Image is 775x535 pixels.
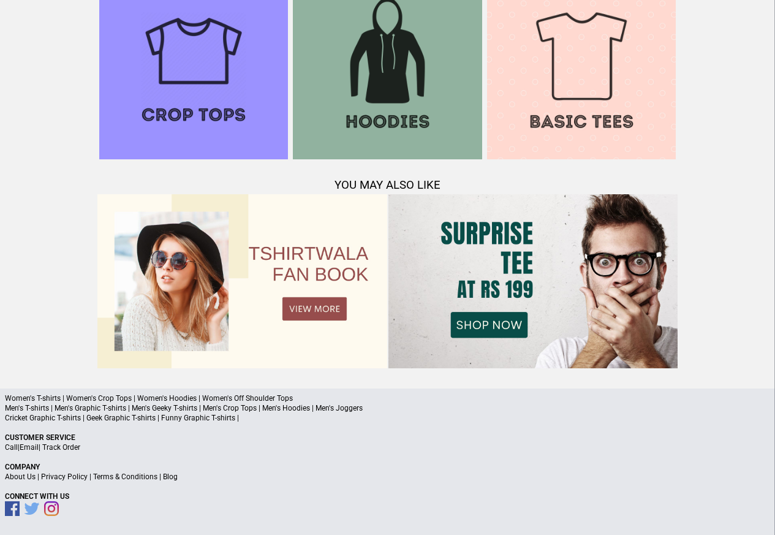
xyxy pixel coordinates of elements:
[5,491,770,501] p: Connect With Us
[93,472,157,481] a: Terms & Conditions
[5,442,770,452] p: | |
[5,443,18,452] a: Call
[5,472,36,481] a: About Us
[5,462,770,472] p: Company
[5,472,770,482] p: | | |
[5,413,770,423] p: Cricket Graphic T-shirts | Geek Graphic T-shirts | Funny Graphic T-shirts |
[163,472,178,481] a: Blog
[5,433,770,442] p: Customer Service
[5,393,770,403] p: Women's T-shirts | Women's Crop Tops | Women's Hoodies | Women's Off Shoulder Tops
[5,403,770,413] p: Men's T-shirts | Men's Graphic T-shirts | Men's Geeky T-shirts | Men's Crop Tops | Men's Hoodies ...
[41,472,88,481] a: Privacy Policy
[42,443,80,452] a: Track Order
[335,178,440,192] span: YOU MAY ALSO LIKE
[20,443,39,452] a: Email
